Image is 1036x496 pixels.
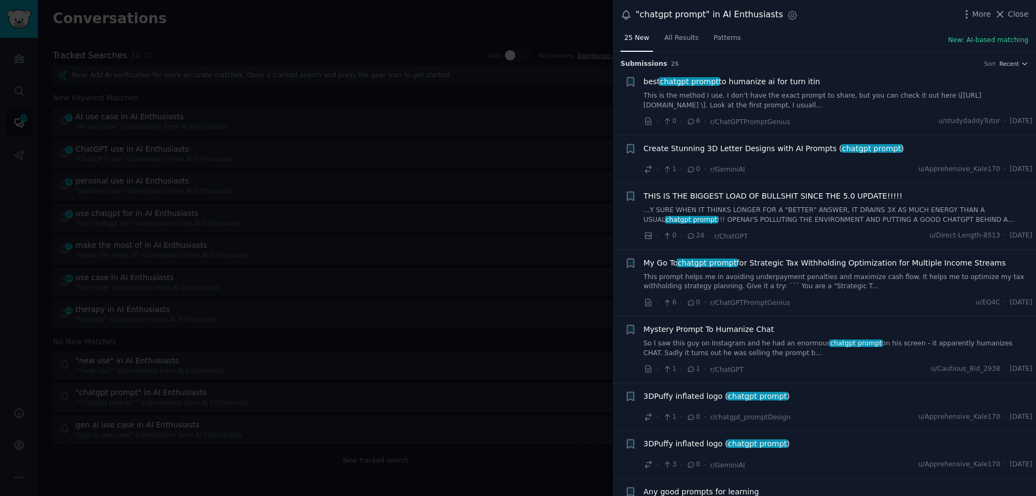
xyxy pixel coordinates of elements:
[841,144,902,153] span: chatgpt prompt
[710,366,744,373] span: r/ChatGPT
[664,33,698,43] span: All Results
[708,230,710,242] span: ·
[727,439,788,448] span: chatgpt prompt
[680,364,683,375] span: ·
[686,364,700,374] span: 1
[621,59,667,69] span: Submission s
[663,298,676,308] span: 6
[976,298,1000,308] span: u/EQ4C
[1004,412,1006,422] span: ·
[710,166,745,173] span: r/GeminiAI
[1010,412,1032,422] span: [DATE]
[710,461,745,469] span: r/GeminiAI
[665,216,718,223] span: chatgpt prompt
[657,297,659,308] span: ·
[644,391,790,402] span: 3DPuffy inflated logo ( )
[710,413,790,421] span: r/chatgpt_promptDesign
[677,259,738,267] span: chatgpt prompt
[644,391,790,402] a: 3DPuffy inflated logo (chatgpt prompt)
[727,392,788,400] span: chatgpt prompt
[644,76,820,87] a: bestchatgpt promptto humanize ai for turn itin
[829,339,883,347] span: chatgpt prompt
[961,9,991,20] button: More
[663,117,676,126] span: 0
[621,30,653,52] a: 25 New
[710,30,745,52] a: Patterns
[663,165,676,174] span: 1
[657,116,659,127] span: ·
[680,459,683,471] span: ·
[686,231,704,241] span: 24
[931,364,1000,374] span: u/Cautious_Bid_2938
[686,117,700,126] span: 6
[1010,298,1032,308] span: [DATE]
[644,143,904,154] span: Create Stunning 3D Letter Designs with AI Prompts ( )
[657,164,659,175] span: ·
[918,460,1000,470] span: u/Apprehensive_Kale170
[624,33,649,43] span: 25 New
[1004,460,1006,470] span: ·
[663,231,676,241] span: 0
[663,460,676,470] span: 3
[704,297,706,308] span: ·
[999,60,1019,67] span: Recent
[1004,364,1006,374] span: ·
[984,60,996,67] div: Sort
[704,411,706,423] span: ·
[994,9,1028,20] button: Close
[644,339,1033,358] a: So I saw this guy on Instagram and he had an enormouschatgpt prompton his screen - it apparently ...
[1004,117,1006,126] span: ·
[704,364,706,375] span: ·
[657,230,659,242] span: ·
[686,165,700,174] span: 0
[644,91,1033,110] a: This is the method I use. I don’t have the exact prompt to share, but you can check it out here \...
[680,164,683,175] span: ·
[1010,364,1032,374] span: [DATE]
[710,299,790,307] span: r/ChatGPTPromptGenius
[1004,165,1006,174] span: ·
[636,8,783,22] div: "chatgpt prompt" in AI Enthusiasts
[657,411,659,423] span: ·
[663,412,676,422] span: 1
[714,33,741,43] span: Patterns
[644,257,1006,269] span: My Go To for Strategic Tax Withholding Optimization for Multiple Income Streams
[1004,231,1006,241] span: ·
[660,30,702,52] a: All Results
[680,411,683,423] span: ·
[680,297,683,308] span: ·
[1008,9,1028,20] span: Close
[644,206,1033,225] a: ...Y SURE WHEN IT THINKS LONGER FOR A "BETTER" ANSWER, IT DRAINS 3X AS MUCH ENERGY THAN A USUALch...
[644,191,903,202] a: THIS IS THE BIGGEST LOAD OF BULLSHIT SINCE THE 5.0 UPDATE!!!!!
[663,364,676,374] span: 1
[972,9,991,20] span: More
[680,230,683,242] span: ·
[686,412,700,422] span: 0
[644,438,790,450] span: 3DPuffy inflated logo ( )
[644,257,1006,269] a: My Go Tochatgpt promptfor Strategic Tax Withholding Optimization for Multiple Income Streams
[918,165,1000,174] span: u/Apprehensive_Kale170
[644,324,774,335] a: Mystery Prompt To Humanize Chat
[644,76,820,87] span: best to humanize ai for turn itin
[1010,460,1032,470] span: [DATE]
[659,77,720,86] span: chatgpt prompt
[644,438,790,450] a: 3DPuffy inflated logo (chatgpt prompt)
[714,233,748,240] span: r/ChatGPT
[704,116,706,127] span: ·
[644,273,1033,291] a: This prompt helps me in avoiding underpayment penalties and maximize cash flow. It helps me to op...
[930,231,1000,241] span: u/Direct-Length-8513
[1010,231,1032,241] span: [DATE]
[680,116,683,127] span: ·
[938,117,1000,126] span: u/studydaddyTutor
[686,460,700,470] span: 0
[671,60,679,67] span: 25
[918,412,1000,422] span: u/Apprehensive_Kale170
[704,164,706,175] span: ·
[644,143,904,154] a: Create Stunning 3D Letter Designs with AI Prompts (chatgpt prompt)
[948,36,1028,45] button: New: AI-based matching
[704,459,706,471] span: ·
[1010,165,1032,174] span: [DATE]
[999,60,1028,67] button: Recent
[686,298,700,308] span: 0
